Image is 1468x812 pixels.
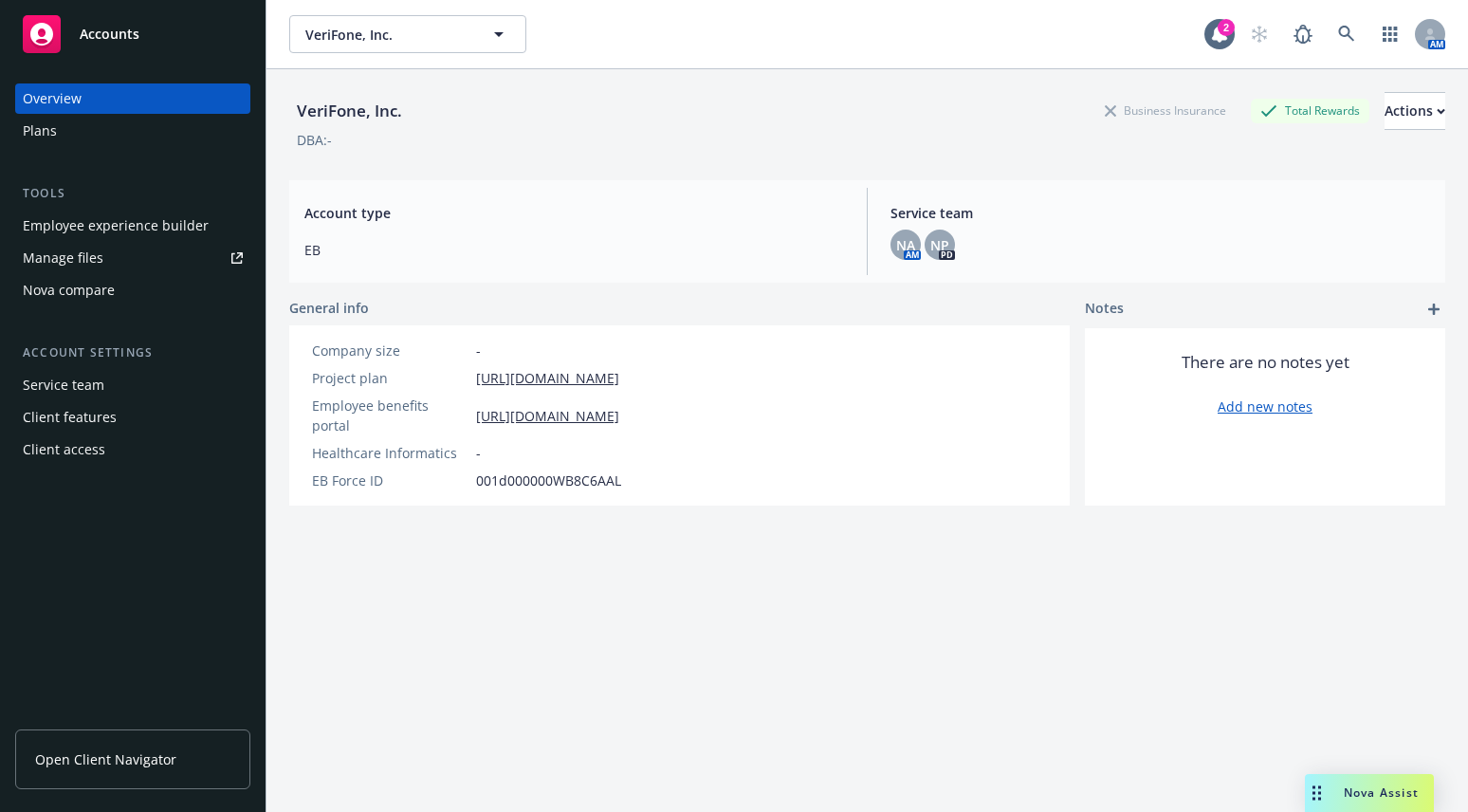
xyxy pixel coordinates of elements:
[1328,15,1366,53] a: Search
[1385,92,1445,130] button: Actions
[289,298,369,318] span: General info
[23,434,105,465] div: Client access
[476,368,619,388] a: [URL][DOMAIN_NAME]
[15,116,250,146] a: Plans
[930,235,949,255] span: NP
[289,99,410,123] div: VeriFone, Inc.
[15,184,250,203] div: Tools
[15,434,250,465] a: Client access
[1218,19,1235,36] div: 2
[305,25,469,45] span: VeriFone, Inc.
[289,15,526,53] button: VeriFone, Inc.
[23,370,104,400] div: Service team
[1182,351,1349,374] span: There are no notes yet
[312,341,468,360] div: Company size
[1305,774,1434,812] button: Nova Assist
[15,402,250,433] a: Client features
[1344,784,1419,801] span: Nova Assist
[297,130,332,150] div: DBA: -
[35,749,176,769] span: Open Client Navigator
[304,240,844,260] span: EB
[15,211,250,241] a: Employee experience builder
[23,402,117,433] div: Client features
[896,235,915,255] span: NA
[1385,93,1445,129] div: Actions
[23,83,82,114] div: Overview
[15,8,250,61] a: Accounts
[890,203,1430,223] span: Service team
[476,341,481,360] span: -
[312,368,468,388] div: Project plan
[23,211,209,241] div: Employee experience builder
[1095,99,1236,122] div: Business Insurance
[476,443,481,463] span: -
[15,243,250,273] a: Manage files
[15,83,250,114] a: Overview
[15,343,250,362] div: Account settings
[23,243,103,273] div: Manage files
[1305,774,1329,812] div: Drag to move
[312,443,468,463] div: Healthcare Informatics
[1085,298,1124,321] span: Notes
[15,275,250,305] a: Nova compare
[1284,15,1322,53] a: Report a Bug
[304,203,844,223] span: Account type
[15,370,250,400] a: Service team
[1251,99,1369,122] div: Total Rewards
[1371,15,1409,53] a: Switch app
[23,116,57,146] div: Plans
[312,396,468,435] div: Employee benefits portal
[80,27,139,42] span: Accounts
[1240,15,1278,53] a: Start snowing
[476,406,619,426] a: [URL][DOMAIN_NAME]
[476,471,621,490] span: 001d000000WB8C6AAL
[23,275,115,305] div: Nova compare
[312,471,468,490] div: EB Force ID
[1422,298,1445,321] a: add
[1218,397,1312,416] a: Add new notes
